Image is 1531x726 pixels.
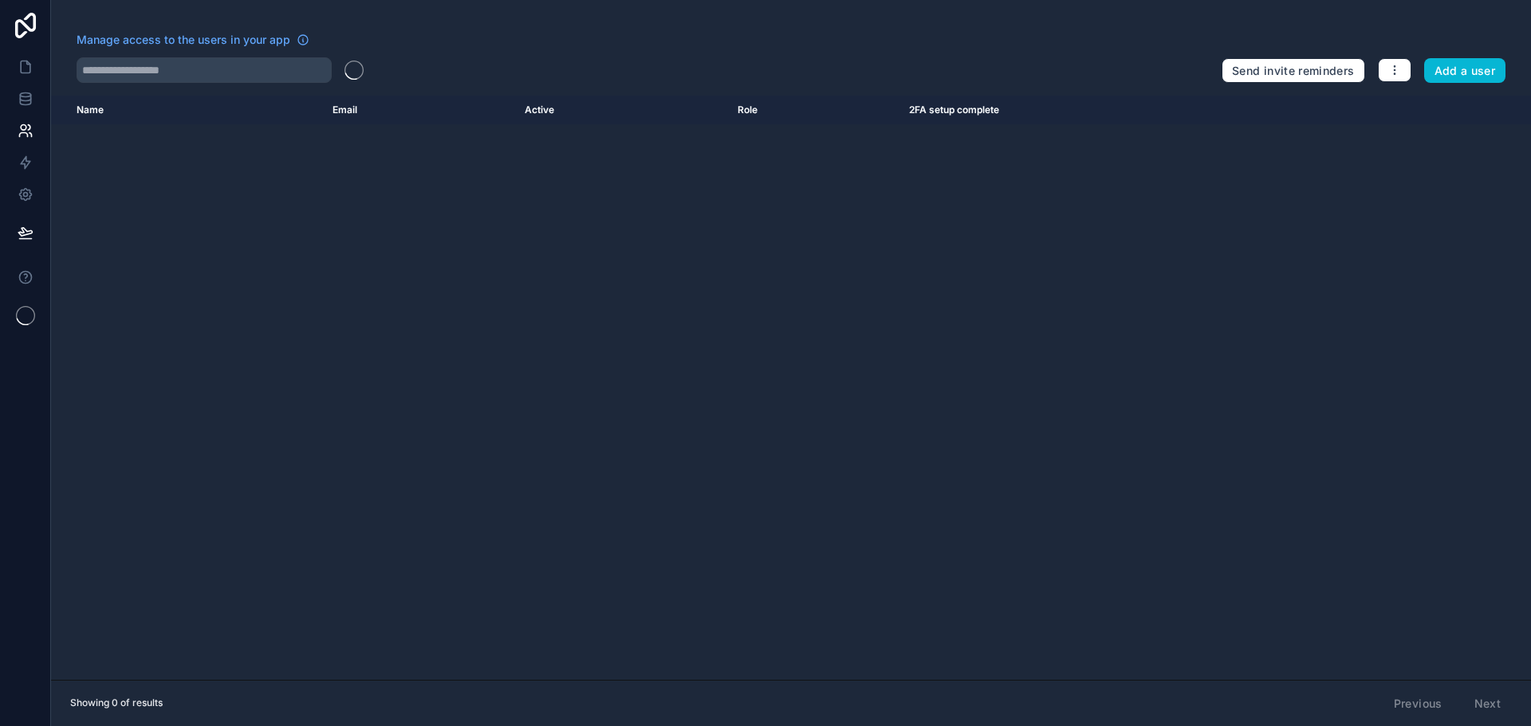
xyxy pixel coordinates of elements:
[323,96,515,124] th: Email
[70,697,163,709] span: Showing 0 of results
[515,96,728,124] th: Active
[1424,58,1506,84] button: Add a user
[728,96,899,124] th: Role
[51,96,1531,680] div: scrollable content
[51,96,323,124] th: Name
[899,96,1378,124] th: 2FA setup complete
[77,32,309,48] a: Manage access to the users in your app
[1222,58,1364,84] button: Send invite reminders
[77,32,290,48] span: Manage access to the users in your app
